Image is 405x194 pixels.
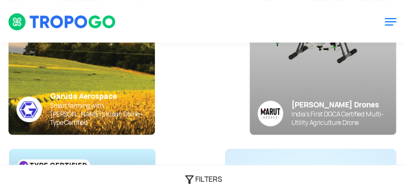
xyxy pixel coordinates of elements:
[16,97,42,122] img: ic_garuda_sky.png
[291,110,397,127] div: India’s First DGCA Certified Multi-Utility Agriculture Drone
[50,102,155,127] div: Smart farming with [PERSON_NAME]’s Kisan Drone - Type Certified
[50,91,155,102] div: Garuda Aerospace
[257,100,283,126] img: Group%2036313.png
[384,15,397,28] img: Mobile Menu Open
[291,100,397,110] div: [PERSON_NAME] Drones
[8,13,117,31] img: TropoGo Logo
